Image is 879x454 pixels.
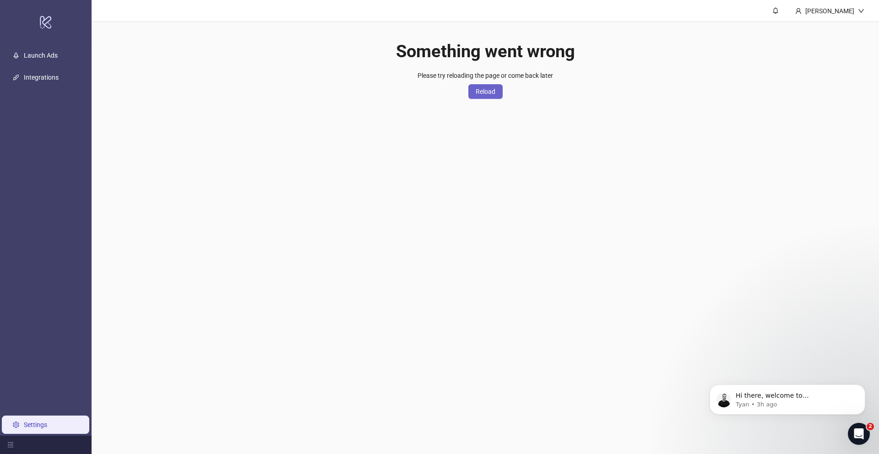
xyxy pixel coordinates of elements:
[772,7,779,14] span: bell
[802,6,858,16] div: [PERSON_NAME]
[418,72,553,79] span: Please try reloading the page or come back later
[476,88,495,95] span: Reload
[858,8,864,14] span: down
[696,365,879,429] iframe: Intercom notifications message
[24,52,58,59] a: Launch Ads
[24,421,47,428] a: Settings
[848,423,870,445] iframe: Intercom live chat
[468,84,503,99] button: Reload
[867,423,874,430] span: 2
[396,41,575,62] h1: Something went wrong
[24,74,59,81] a: Integrations
[7,442,14,448] span: menu-fold
[795,8,802,14] span: user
